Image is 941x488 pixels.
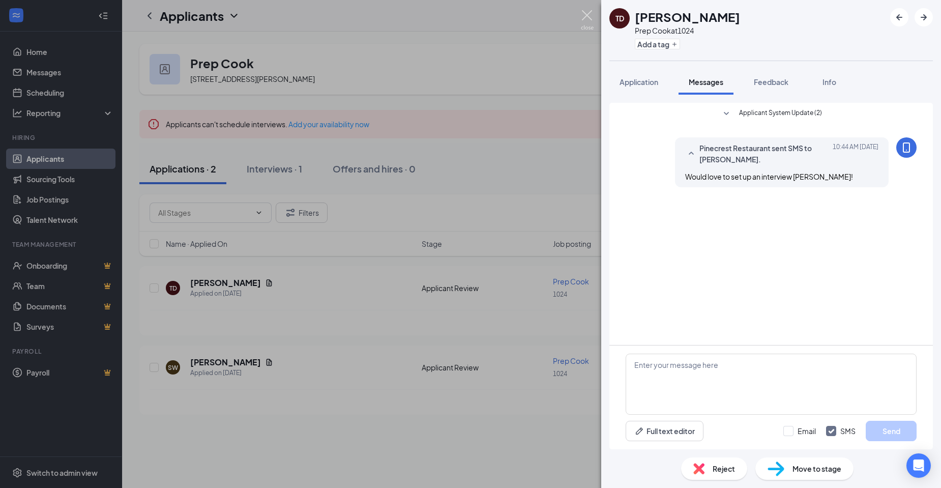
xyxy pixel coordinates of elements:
svg: MobileSms [900,141,913,154]
span: [DATE] 10:44 AM [833,142,878,165]
button: SmallChevronDownApplicant System Update (2) [720,108,822,120]
svg: SmallChevronUp [685,148,697,160]
div: Prep Cook at 1024 [635,25,740,36]
div: Open Intercom Messenger [906,453,931,478]
span: Messages [689,77,723,87]
button: PlusAdd a tag [635,39,680,49]
div: TD [615,13,624,23]
span: Pinecrest Restaurant sent SMS to [PERSON_NAME]. [699,142,833,165]
svg: Pen [634,426,644,436]
button: Full text editorPen [626,421,703,441]
button: Send [866,421,917,441]
button: ArrowLeftNew [890,8,908,26]
svg: ArrowRight [918,11,930,23]
span: Application [620,77,658,87]
span: Info [822,77,836,87]
h1: [PERSON_NAME] [635,8,740,25]
svg: Plus [671,41,678,47]
span: Reject [713,463,735,474]
span: Move to stage [792,463,841,474]
span: Feedback [754,77,788,87]
button: ArrowRight [915,8,933,26]
svg: ArrowLeftNew [893,11,905,23]
span: Applicant System Update (2) [739,108,822,120]
span: Would love to set up an interview [PERSON_NAME]! [685,172,853,181]
svg: SmallChevronDown [720,108,732,120]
